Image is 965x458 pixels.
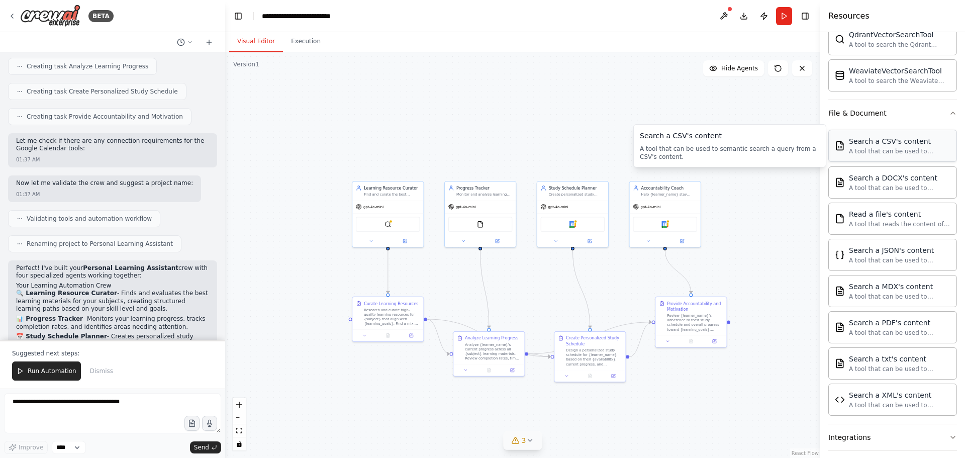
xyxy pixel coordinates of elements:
div: Review {learner_name}'s adherence to their study schedule and overall progress toward {learning_g... [667,313,723,332]
div: A tool that can be used to semantic search a query from a CSV's content. [849,147,950,155]
button: Open in side panel [502,367,522,374]
span: Renaming project to Personal Learning Assistant [27,240,173,248]
img: XMLSearchTool [835,395,845,405]
img: WeaviateVectorSearchTool [835,70,845,80]
span: Creating task Analyze Learning Progress [27,62,148,70]
button: Open in side panel [665,238,698,245]
div: Search a MDX's content [849,282,950,292]
span: Dismiss [90,367,113,375]
nav: breadcrumb [262,11,349,21]
div: Study Schedule Planner [549,185,605,191]
button: toggle interactivity [233,437,246,450]
img: PDFSearchTool [835,322,845,332]
div: Create personalized study schedules for {learner_name} based on their {availability}, learning go... [549,192,605,197]
span: Run Automation [28,367,76,375]
button: fit view [233,424,246,437]
p: - Monitors your learning progress, tracks completion rates, and identifies areas needing attention. [16,315,209,331]
div: Search a txt's content [849,354,950,364]
img: FileReadTool [477,221,484,228]
div: A tool that can be used to semantic search a query from a MDX's content. [849,293,950,301]
button: Hide left sidebar [231,9,245,23]
g: Edge from 79847224-97b1-4257-835a-dcf9aa8edb0e to be487131-8662-48e0-8824-8741590b9440 [477,250,492,328]
button: Hide Agents [703,60,764,76]
a: React Flow attribution [792,450,819,456]
h4: Resources [828,10,870,22]
img: DOCXSearchTool [835,177,845,188]
div: Design a personalized study schedule for {learner_name} based on their {availability}, current pr... [566,348,622,367]
div: Curate Learning Resources [364,301,418,306]
p: Suggested next steps: [12,349,213,357]
span: Creating task Provide Accountability and Motivation [27,113,183,121]
img: QdrantVectorSearchTool [835,34,845,44]
h2: Your Learning Automation Crew [16,282,209,290]
button: Start a new chat [201,36,217,48]
p: - Creates personalized study schedules using proven learning techniques like spaced repetition, w... [16,333,209,356]
div: File & Document [828,108,887,118]
div: A tool that can be used to semantic search a query from a PDF's content. [849,329,950,337]
img: JSONSearchTool [835,250,845,260]
button: Open in side panel [401,332,421,339]
div: Search a JSON's content [849,245,950,255]
button: Switch to previous chat [173,36,197,48]
div: BETA [88,10,114,22]
p: Let me check if there are any connection requirements for the Google Calendar tools: [16,137,209,153]
img: Logo [20,5,80,27]
div: Study Schedule PlannerCreate personalized study schedules for {learner_name} based on their {avai... [537,181,609,247]
span: 3 [522,435,526,445]
button: Visual Editor [229,31,283,52]
div: Learning Resource CuratorFind and curate the best learning resources for {subject} topics, includ... [352,181,424,247]
button: Dismiss [85,361,118,381]
button: No output available [578,373,603,380]
div: A tool that can be used to semantic search a query from a CSV's content. [640,145,820,161]
img: Google Calendar [569,221,576,228]
div: Monitor and analyze learning progress across {subject} courses and materials. Track completion ra... [456,192,512,197]
button: Click to speak your automation idea [202,416,217,431]
div: React Flow controls [233,398,246,450]
img: MDXSearchTool [835,286,845,296]
button: Open in side panel [573,238,606,245]
div: Provide Accountability and Motivation [667,301,723,312]
strong: 📅 Study Schedule Planner [16,333,107,340]
span: gpt-4o-mini [363,205,383,209]
button: Open in side panel [389,238,421,245]
div: Progress TrackerMonitor and analyze learning progress across {subject} courses and materials. Tra... [444,181,517,247]
strong: Personal Learning Assistant [83,264,178,271]
p: Now let me validate the crew and suggest a project name: [16,179,193,188]
div: Create Personalized Study ScheduleDesign a personalized study schedule for {learner_name} based o... [554,331,626,383]
button: Open in side panel [481,238,514,245]
span: Validating tools and automation workflow [27,215,152,223]
span: gpt-4o-mini [640,205,660,209]
div: Read a file's content [849,209,950,219]
div: Curate Learning ResourcesResearch and curate high-quality learning resources for {subject} that a... [352,297,424,342]
div: A tool that can be used to semantic search a query from a txt's content. [849,365,950,373]
button: Send [190,441,221,453]
button: No output available [376,332,401,339]
p: - Finds and evaluates the best learning materials for your subjects, creating structured learning... [16,290,209,313]
button: Integrations [828,424,957,450]
button: No output available [679,338,704,345]
div: WeaviateVectorSearchTool [849,66,950,76]
div: A tool that can be used to semantic search a query from a XML's content. [849,401,950,409]
button: Open in side panel [705,338,724,345]
div: A tool to search the Qdrant database for relevant information on internal documents. [849,41,950,49]
button: Execution [283,31,329,52]
button: File & Document [828,100,957,126]
div: Search a DOCX's content [849,173,950,183]
img: CSVSearchTool [835,141,845,151]
p: Perfect! I've built your crew with four specialized agents working together: [16,264,209,280]
div: A tool that reads the content of a file. To use this tool, provide a 'file_path' parameter with t... [849,220,950,228]
button: Hide right sidebar [798,9,812,23]
div: Analyze {learner_name}'s current progress across all {subject} learning materials. Review complet... [465,342,521,361]
div: Search a CSV's content [640,131,820,141]
span: Improve [19,443,43,451]
div: File & Document [828,126,957,424]
g: Edge from ed1d0884-6e32-4926-8d88-4d89f09671e6 to 3042d3d2-7d6f-44f3-a7dd-0440d282e1e4 [629,319,652,359]
button: Open in side panel [603,373,623,380]
div: A tool that can be used to semantic search a query from a DOCX's content. [849,184,950,192]
div: Search a XML's content [849,390,950,400]
div: Learning Resource Curator [364,185,420,191]
strong: 📊 Progress Tracker [16,315,83,322]
div: Create Personalized Study Schedule [566,335,622,347]
span: Creating task Create Personalized Study Schedule [27,87,178,96]
img: SerplyWebSearchTool [384,221,392,228]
